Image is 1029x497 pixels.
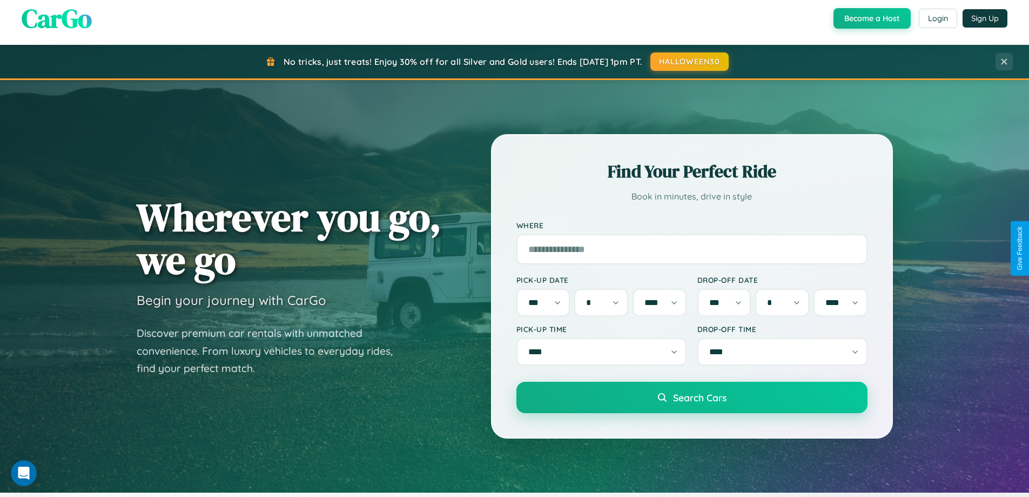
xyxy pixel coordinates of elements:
button: Sign Up [963,9,1007,28]
span: Search Cars [673,392,727,403]
span: No tricks, just treats! Enjoy 30% off for all Silver and Gold users! Ends [DATE] 1pm PT. [284,56,642,67]
label: Drop-off Date [697,275,867,284]
div: Give Feedback [1016,227,1024,270]
button: Become a Host [833,8,911,29]
span: CarGo [22,1,92,36]
button: Login [919,9,957,28]
button: Search Cars [516,382,867,413]
button: HALLOWEEN30 [650,52,729,71]
h1: Wherever you go, we go [137,196,441,281]
label: Where [516,221,867,230]
label: Pick-up Date [516,275,687,284]
h2: Find Your Perfect Ride [516,160,867,183]
p: Book in minutes, drive in style [516,189,867,204]
label: Pick-up Time [516,324,687,334]
label: Drop-off Time [697,324,867,334]
iframe: Intercom live chat [11,460,37,486]
p: Discover premium car rentals with unmatched convenience. From luxury vehicles to everyday rides, ... [137,324,407,377]
h3: Begin your journey with CarGo [137,292,326,308]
